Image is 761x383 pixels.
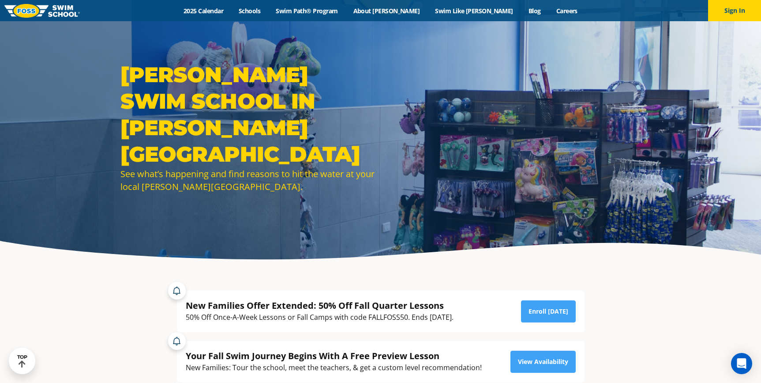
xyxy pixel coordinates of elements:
a: Swim Path® Program [268,7,345,15]
a: View Availability [510,351,576,373]
a: Enroll [DATE] [521,300,576,322]
div: New Families: Tour the school, meet the teachers, & get a custom level recommendation! [186,362,482,374]
a: Careers [548,7,585,15]
div: New Families Offer Extended: 50% Off Fall Quarter Lessons [186,300,454,311]
a: Blog [521,7,548,15]
h1: [PERSON_NAME] Swim School in [PERSON_NAME][GEOGRAPHIC_DATA] [120,61,376,167]
div: 50% Off Once-A-Week Lessons or Fall Camps with code FALLFOSS50. Ends [DATE]. [186,311,454,323]
a: Swim Like [PERSON_NAME] [427,7,521,15]
div: TOP [17,354,27,368]
a: About [PERSON_NAME] [345,7,427,15]
div: Your Fall Swim Journey Begins With A Free Preview Lesson [186,350,482,362]
div: Open Intercom Messenger [731,353,752,374]
div: See what’s happening and find reasons to hit the water at your local [PERSON_NAME][GEOGRAPHIC_DATA]. [120,167,376,193]
img: FOSS Swim School Logo [4,4,80,18]
a: Schools [231,7,268,15]
a: 2025 Calendar [176,7,231,15]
